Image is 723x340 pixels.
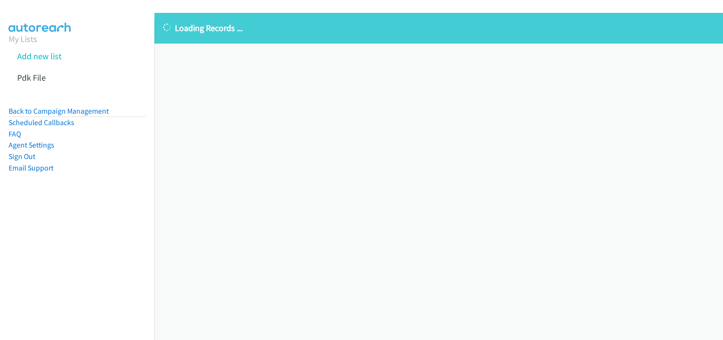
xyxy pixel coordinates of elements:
[9,152,35,161] a: Sign Out
[9,118,74,127] a: Scheduled Callbacks
[9,163,53,172] a: Email Support
[163,21,714,34] p: Loading Records ...
[9,33,37,44] a: My Lists
[9,129,21,138] a: FAQ
[17,72,46,83] a: Pdk File
[9,106,109,116] a: Back to Campaign Management
[9,140,54,149] a: Agent Settings
[17,51,61,62] a: Add new list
